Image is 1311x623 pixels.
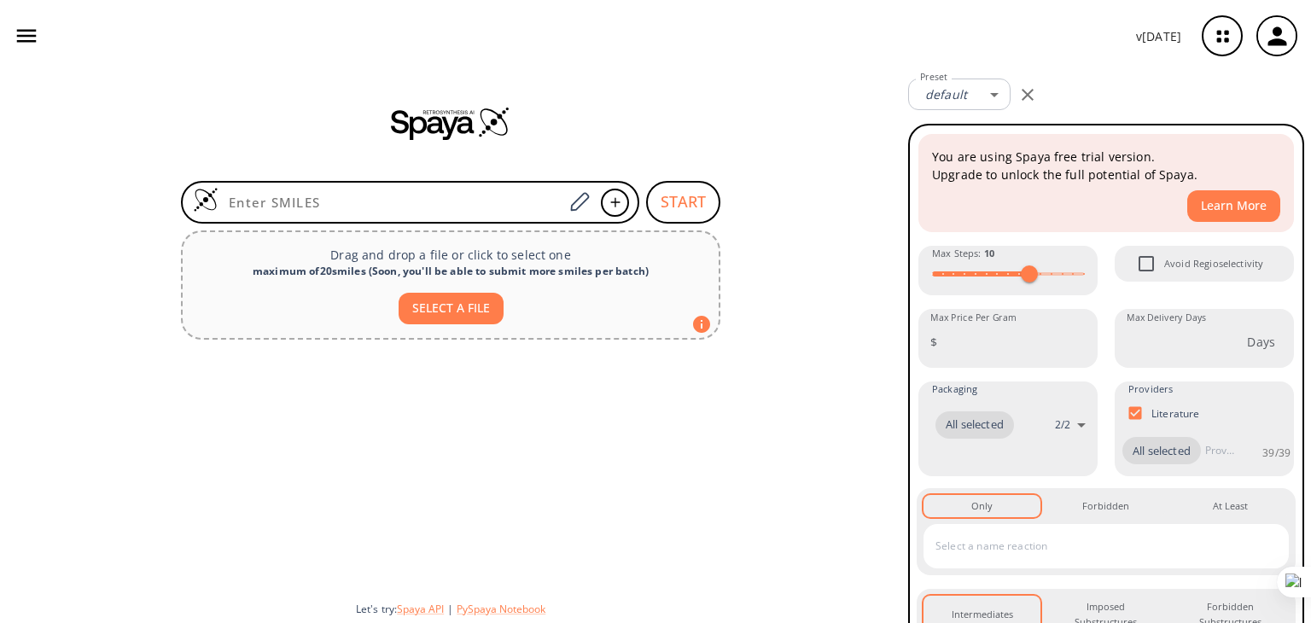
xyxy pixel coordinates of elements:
[1122,443,1201,460] span: All selected
[646,181,720,224] button: START
[932,246,994,261] span: Max Steps :
[1047,495,1164,517] button: Forbidden
[1172,495,1289,517] button: At Least
[1213,498,1248,514] div: At Least
[1164,256,1263,271] span: Avoid Regioselectivity
[1128,246,1164,282] span: Avoid Regioselectivity
[1187,190,1280,222] button: Learn More
[1151,406,1200,421] p: Literature
[1082,498,1129,514] div: Forbidden
[457,602,545,616] button: PySpaya Notebook
[932,148,1280,183] p: You are using Spaya free trial version. Upgrade to unlock the full potential of Spaya.
[932,381,977,397] span: Packaging
[196,264,705,279] div: maximum of 20 smiles ( Soon, you'll be able to submit more smiles per batch )
[1247,333,1275,351] p: Days
[930,311,1017,324] label: Max Price Per Gram
[399,293,504,324] button: SELECT A FILE
[1128,381,1173,397] span: Providers
[196,246,705,264] p: Drag and drop a file or click to select one
[397,602,444,616] button: Spaya API
[193,187,218,213] img: Logo Spaya
[1136,27,1181,45] p: v [DATE]
[931,533,1256,560] input: Select a name reaction
[1201,437,1238,464] input: Provider name
[391,106,510,140] img: Spaya logo
[1262,445,1291,460] p: 39 / 39
[920,71,947,84] label: Preset
[924,495,1040,517] button: Only
[984,247,994,259] strong: 10
[971,498,993,514] div: Only
[925,86,967,102] em: default
[1055,417,1070,432] p: 2 / 2
[444,602,457,616] span: |
[1127,311,1206,324] label: Max Delivery Days
[952,607,1013,622] div: Intermediates
[218,194,563,211] input: Enter SMILES
[930,333,937,351] p: $
[935,416,1014,434] span: All selected
[356,602,894,616] div: Let's try:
